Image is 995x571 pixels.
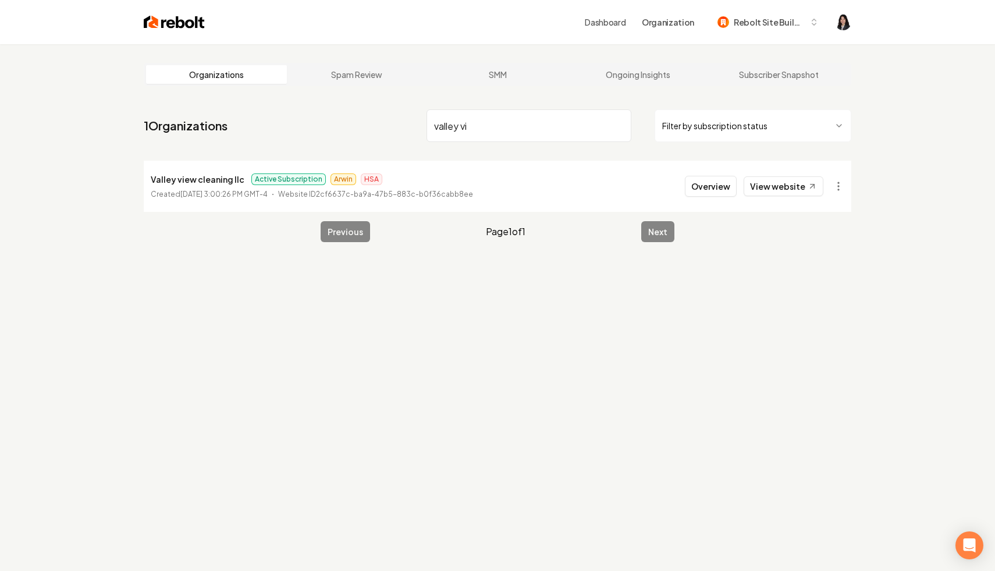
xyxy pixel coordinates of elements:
[180,190,268,198] time: [DATE] 3:00:26 PM GMT-4
[568,65,709,84] a: Ongoing Insights
[635,12,701,33] button: Organization
[144,118,228,134] a: 1Organizations
[146,65,287,84] a: Organizations
[251,173,326,185] span: Active Subscription
[361,173,382,185] span: HSA
[151,172,244,186] p: Valley view cleaning llc
[734,16,805,29] span: Rebolt Site Builder
[835,14,851,30] img: Haley Paramoure
[427,65,568,84] a: SMM
[287,65,428,84] a: Spam Review
[717,16,729,28] img: Rebolt Site Builder
[585,16,626,28] a: Dashboard
[427,109,631,142] input: Search by name or ID
[835,14,851,30] button: Open user button
[955,531,983,559] div: Open Intercom Messenger
[144,14,205,30] img: Rebolt Logo
[278,189,473,200] p: Website ID 2cf6637c-ba9a-47b5-883c-b0f36cabb8ee
[685,176,737,197] button: Overview
[744,176,823,196] a: View website
[708,65,849,84] a: Subscriber Snapshot
[486,225,525,239] span: Page 1 of 1
[151,189,268,200] p: Created
[331,173,356,185] span: Arwin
